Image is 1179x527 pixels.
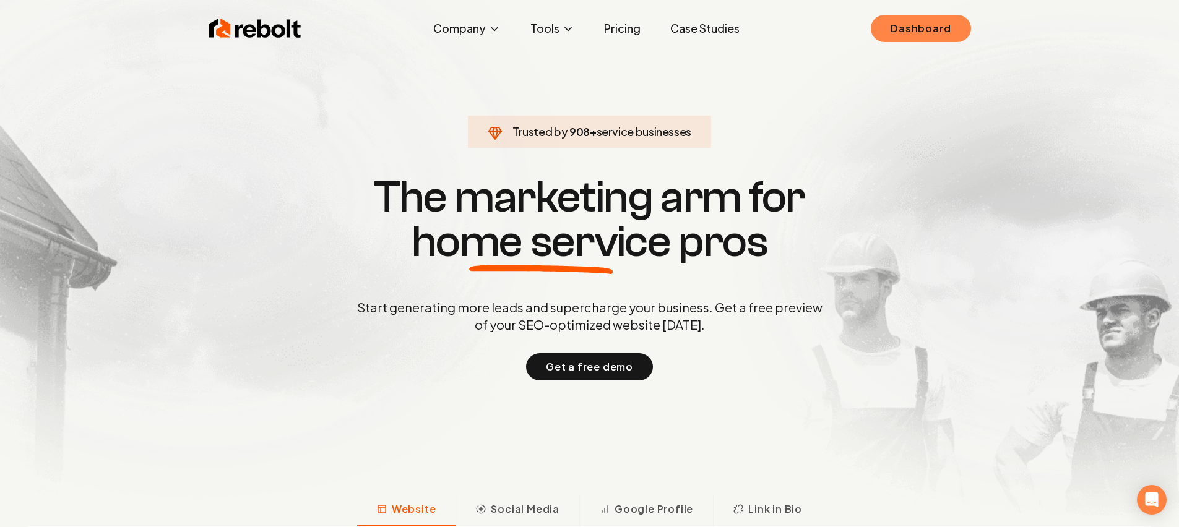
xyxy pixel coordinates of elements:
button: Link in Bio [713,494,822,526]
button: Get a free demo [526,353,653,380]
span: 908 [569,123,590,140]
button: Website [357,494,456,526]
span: service businesses [597,124,692,139]
a: Dashboard [871,15,970,42]
button: Tools [520,16,584,41]
button: Social Media [456,494,579,526]
span: Link in Bio [748,502,802,516]
img: Rebolt Logo [209,16,301,41]
a: Case Studies [660,16,749,41]
span: Website [392,502,436,516]
h1: The marketing arm for pros [293,175,887,264]
span: + [590,124,597,139]
p: Start generating more leads and supercharge your business. Get a free preview of your SEO-optimiz... [355,299,825,333]
button: Google Profile [579,494,713,526]
div: Open Intercom Messenger [1137,485,1167,515]
span: Social Media [491,502,559,516]
span: Google Profile [615,502,693,516]
a: Pricing [594,16,650,41]
span: Trusted by [512,124,568,139]
button: Company [423,16,511,41]
span: home service [412,220,671,264]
